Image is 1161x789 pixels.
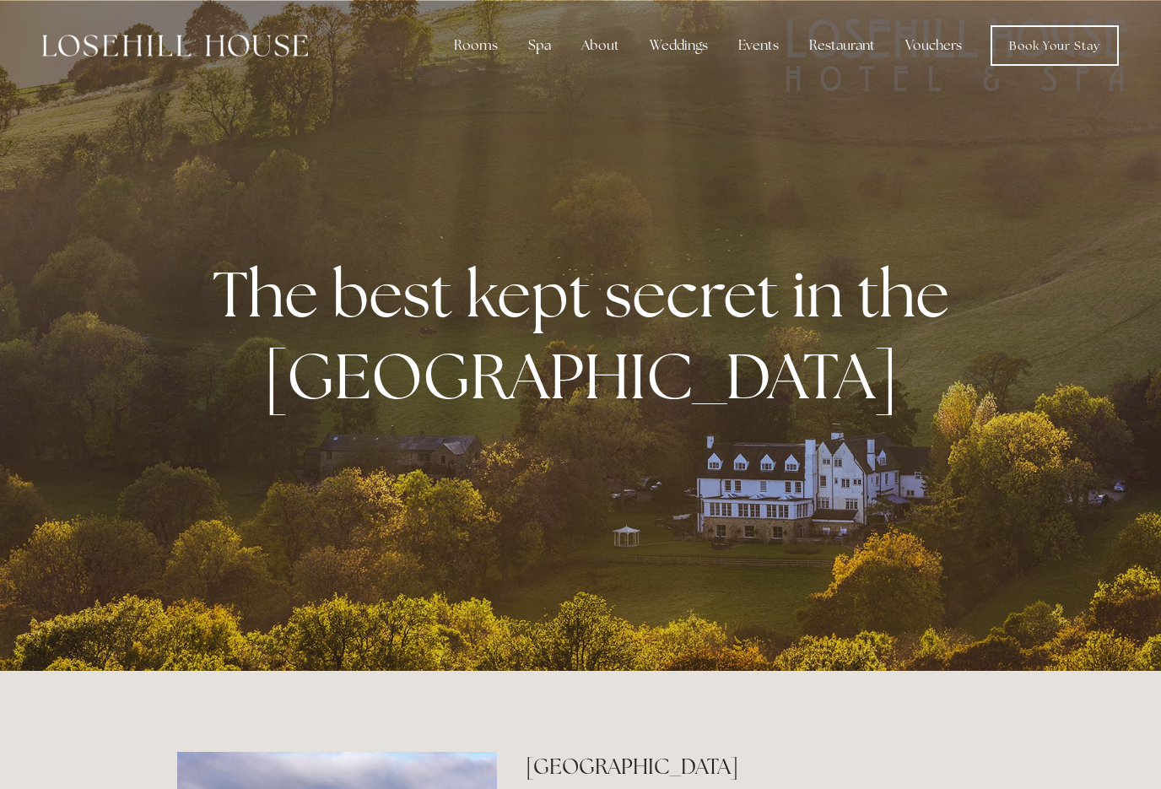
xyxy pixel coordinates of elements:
[725,29,792,62] div: Events
[796,29,888,62] div: Restaurant
[526,752,984,781] h2: [GEOGRAPHIC_DATA]
[636,29,721,62] div: Weddings
[515,29,564,62] div: Spa
[440,29,511,62] div: Rooms
[568,29,633,62] div: About
[213,252,963,418] strong: The best kept secret in the [GEOGRAPHIC_DATA]
[42,35,308,57] img: Losehill House
[892,29,975,62] a: Vouchers
[991,25,1119,66] a: Book Your Stay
